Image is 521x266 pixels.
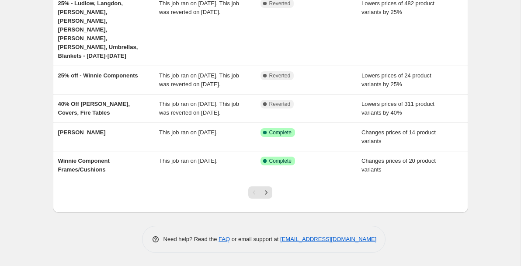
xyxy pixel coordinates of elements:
[248,186,272,199] nav: Pagination
[58,72,138,79] span: 25% off - Winnie Components
[361,101,434,116] span: Lowers prices of 311 product variants by 40%
[58,157,110,173] span: Winnie Component Frames/Cushions
[58,101,130,116] span: 40% Off [PERSON_NAME], Covers, Fire Tables
[159,129,218,136] span: This job ran on [DATE].
[269,101,291,108] span: Reverted
[280,236,376,242] a: [EMAIL_ADDRESS][DOMAIN_NAME]
[219,236,230,242] a: FAQ
[163,236,219,242] span: Need help? Read the
[269,157,292,164] span: Complete
[361,72,431,87] span: Lowers prices of 24 product variants by 25%
[269,129,292,136] span: Complete
[361,129,436,144] span: Changes prices of 14 product variants
[269,72,291,79] span: Reverted
[159,157,218,164] span: This job ran on [DATE].
[260,186,272,199] button: Next
[159,101,239,116] span: This job ran on [DATE]. This job was reverted on [DATE].
[58,129,106,136] span: [PERSON_NAME]
[230,236,280,242] span: or email support at
[159,72,239,87] span: This job ran on [DATE]. This job was reverted on [DATE].
[361,157,436,173] span: Changes prices of 20 product variants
